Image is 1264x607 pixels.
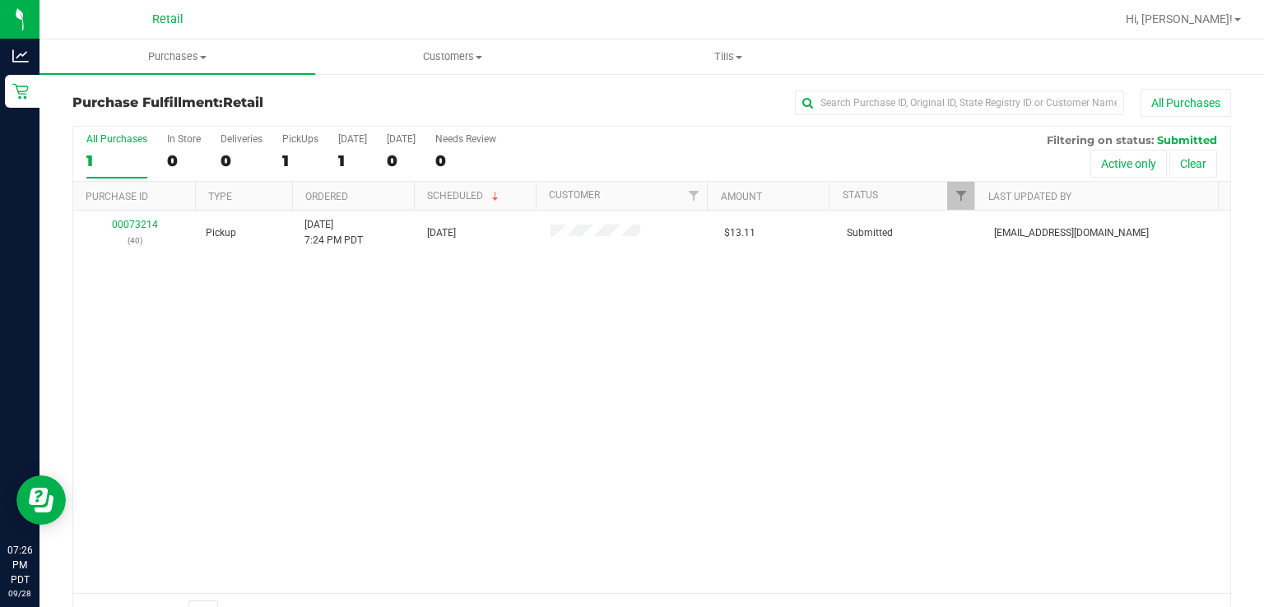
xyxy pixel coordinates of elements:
[427,190,502,202] a: Scheduled
[39,39,315,74] a: Purchases
[549,189,600,201] a: Customer
[847,225,893,241] span: Submitted
[221,133,263,145] div: Deliveries
[435,151,496,170] div: 0
[994,225,1149,241] span: [EMAIL_ADDRESS][DOMAIN_NAME]
[282,151,318,170] div: 1
[12,83,29,100] inline-svg: Retail
[206,225,236,241] span: Pickup
[1090,150,1167,178] button: Active only
[724,225,755,241] span: $13.11
[282,133,318,145] div: PickUps
[167,133,201,145] div: In Store
[39,49,315,64] span: Purchases
[7,587,32,600] p: 09/28
[86,133,147,145] div: All Purchases
[223,95,263,110] span: Retail
[16,475,66,525] iframe: Resource center
[86,191,148,202] a: Purchase ID
[338,133,367,145] div: [DATE]
[1169,150,1217,178] button: Clear
[1141,89,1231,117] button: All Purchases
[208,191,232,202] a: Type
[167,151,201,170] div: 0
[338,151,367,170] div: 1
[592,49,866,64] span: Tills
[12,48,29,64] inline-svg: Analytics
[721,191,762,202] a: Amount
[112,219,158,230] a: 00073214
[1157,133,1217,146] span: Submitted
[72,95,458,110] h3: Purchase Fulfillment:
[304,217,363,248] span: [DATE] 7:24 PM PDT
[221,151,263,170] div: 0
[435,133,496,145] div: Needs Review
[1047,133,1154,146] span: Filtering on status:
[1126,12,1233,25] span: Hi, [PERSON_NAME]!
[591,39,867,74] a: Tills
[152,12,184,26] span: Retail
[305,191,348,202] a: Ordered
[988,191,1071,202] a: Last Updated By
[387,151,416,170] div: 0
[86,151,147,170] div: 1
[83,233,186,248] p: (40)
[843,189,878,201] a: Status
[387,133,416,145] div: [DATE]
[7,543,32,587] p: 07:26 PM PDT
[947,182,974,210] a: Filter
[795,90,1124,115] input: Search Purchase ID, Original ID, State Registry ID or Customer Name...
[315,39,591,74] a: Customers
[316,49,590,64] span: Customers
[680,182,707,210] a: Filter
[427,225,456,241] span: [DATE]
